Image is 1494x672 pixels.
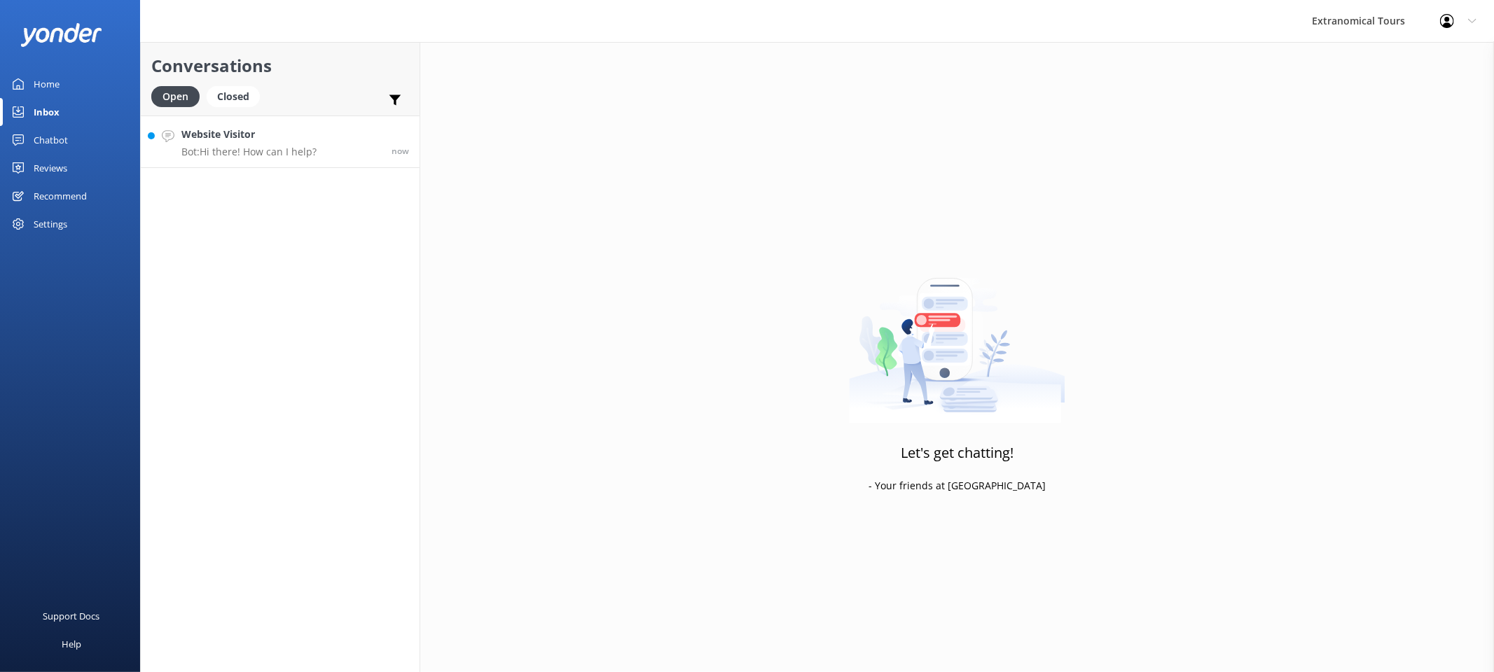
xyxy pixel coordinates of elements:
[181,127,317,142] h4: Website Visitor
[207,86,260,107] div: Closed
[151,88,207,104] a: Open
[181,146,317,158] p: Bot: Hi there! How can I help?
[34,154,67,182] div: Reviews
[151,86,200,107] div: Open
[34,126,68,154] div: Chatbot
[43,602,100,630] div: Support Docs
[207,88,267,104] a: Closed
[34,98,60,126] div: Inbox
[392,145,409,157] span: 02:09pm 14-Aug-2025 (UTC -07:00) America/Tijuana
[901,442,1014,464] h3: Let's get chatting!
[849,248,1065,423] img: artwork of a man stealing a conversation from at giant smartphone
[62,630,81,658] div: Help
[34,182,87,210] div: Recommend
[141,115,420,168] a: Website VisitorBot:Hi there! How can I help?now
[21,23,102,46] img: yonder-white-logo.png
[151,52,409,79] h2: Conversations
[34,70,60,98] div: Home
[34,210,67,238] div: Settings
[869,478,1046,493] p: - Your friends at [GEOGRAPHIC_DATA]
